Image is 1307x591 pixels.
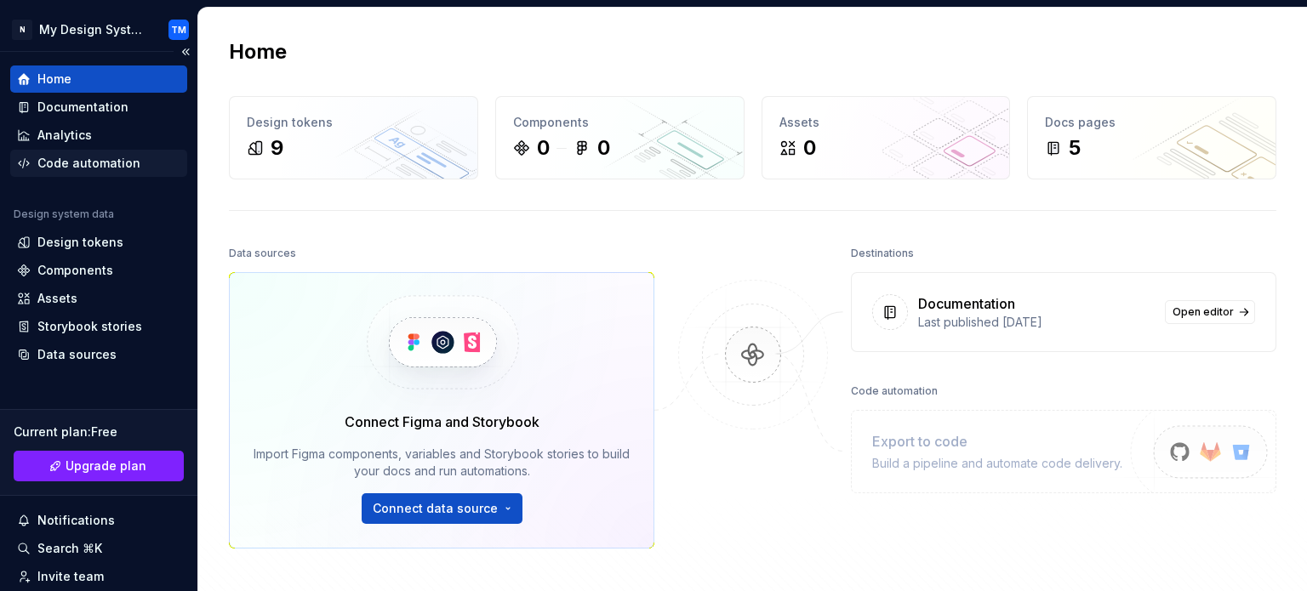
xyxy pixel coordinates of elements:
[10,535,187,562] button: Search ⌘K
[12,20,32,40] div: N
[37,540,102,557] div: Search ⌘K
[37,99,128,116] div: Documentation
[362,493,522,524] button: Connect data source
[10,65,187,93] a: Home
[10,150,187,177] a: Code automation
[762,96,1011,179] a: Assets0
[37,262,113,279] div: Components
[229,96,478,179] a: Design tokens9
[918,314,1155,331] div: Last published [DATE]
[597,134,610,162] div: 0
[14,207,114,221] div: Design system data
[345,412,539,432] div: Connect Figma and Storybook
[10,122,187,149] a: Analytics
[37,318,142,335] div: Storybook stories
[10,229,187,256] a: Design tokens
[14,423,184,440] div: Current plan : Free
[37,346,117,363] div: Data sources
[10,507,187,534] button: Notifications
[10,341,187,368] a: Data sources
[513,114,727,131] div: Components
[37,568,104,585] div: Invite team
[495,96,745,179] a: Components00
[3,11,194,48] button: NMy Design SystemTM
[851,379,938,403] div: Code automation
[14,451,184,481] a: Upgrade plan
[10,563,187,590] a: Invite team
[779,114,993,131] div: Assets
[39,21,148,38] div: My Design System
[10,257,187,284] a: Components
[37,512,115,529] div: Notifications
[1173,305,1234,319] span: Open editor
[1045,114,1258,131] div: Docs pages
[872,455,1122,472] div: Build a pipeline and automate code delivery.
[803,134,816,162] div: 0
[1027,96,1276,179] a: Docs pages5
[229,242,296,265] div: Data sources
[1069,134,1081,162] div: 5
[10,313,187,340] a: Storybook stories
[37,71,71,88] div: Home
[229,38,287,65] h2: Home
[174,40,197,64] button: Collapse sidebar
[10,285,187,312] a: Assets
[37,234,123,251] div: Design tokens
[247,114,460,131] div: Design tokens
[271,134,283,162] div: 9
[37,290,77,307] div: Assets
[918,293,1015,314] div: Documentation
[373,500,498,517] span: Connect data source
[851,242,914,265] div: Destinations
[37,155,140,172] div: Code automation
[1165,300,1255,324] a: Open editor
[10,94,187,121] a: Documentation
[254,446,630,480] div: Import Figma components, variables and Storybook stories to build your docs and run automations.
[66,457,146,475] span: Upgrade plan
[537,134,550,162] div: 0
[872,431,1122,452] div: Export to code
[37,127,92,144] div: Analytics
[171,23,186,37] div: TM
